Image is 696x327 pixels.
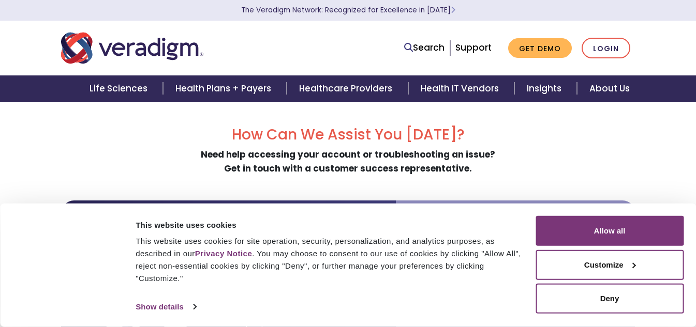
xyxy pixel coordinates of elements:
h2: How Can We Assist You [DATE]? [61,126,635,144]
a: About Us [577,75,642,102]
img: Veradigm logo [61,31,203,65]
a: Show details [136,299,196,315]
strong: Need help accessing your account or troubleshooting an issue? Get in touch with a customer succes... [201,148,495,175]
span: Learn More [451,5,455,15]
a: Health IT Vendors [408,75,514,102]
a: Search [404,41,445,55]
a: The Veradigm Network: Recognized for Excellence in [DATE]Learn More [241,5,455,15]
a: Health Plans + Payers [163,75,287,102]
a: Get Demo [508,38,572,58]
a: Healthcare Providers [287,75,408,102]
a: Insights [514,75,577,102]
div: This website uses cookies [136,219,524,231]
a: Life Sciences [77,75,163,102]
div: This website uses cookies for site operation, security, personalization, and analytics purposes, ... [136,235,524,285]
a: Privacy Notice [195,249,252,258]
button: Customize [536,250,684,279]
button: Allow all [536,216,684,246]
a: Login [582,38,630,59]
a: Support [455,41,492,54]
button: Deny [536,284,684,314]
